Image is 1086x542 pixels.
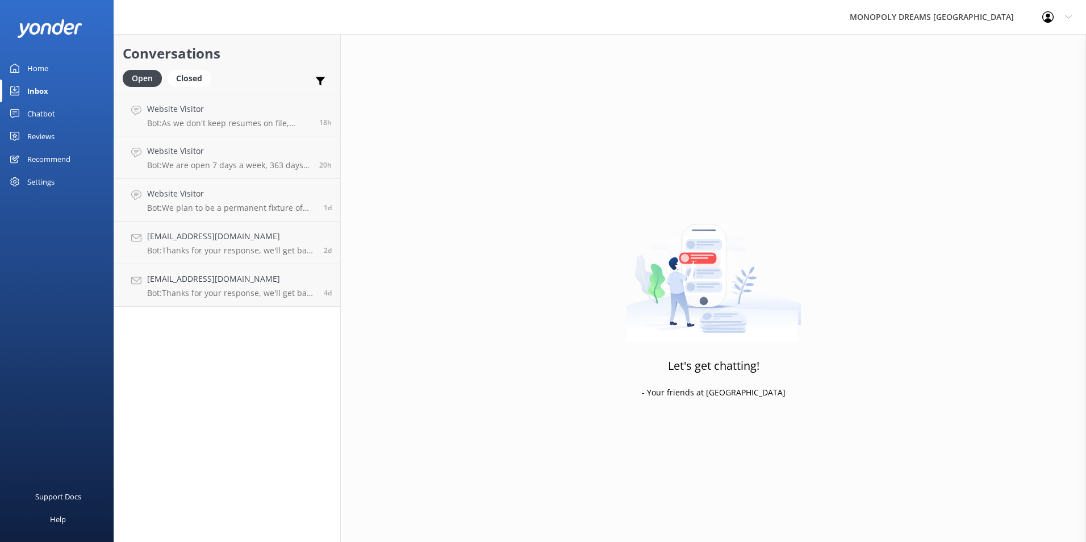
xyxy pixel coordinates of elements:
[642,386,786,399] p: - Your friends at [GEOGRAPHIC_DATA]
[626,200,801,342] img: artwork of a man stealing a conversation from at giant smartphone
[50,508,66,531] div: Help
[27,57,48,80] div: Home
[17,19,82,38] img: yonder-white-logo.png
[147,245,315,256] p: Bot: Thanks for your response, we'll get back to you as soon as we can during opening hours.
[114,222,340,264] a: [EMAIL_ADDRESS][DOMAIN_NAME]Bot:Thanks for your response, we'll get back to you as soon as we can...
[147,187,315,200] h4: Website Visitor
[147,288,315,298] p: Bot: Thanks for your response, we'll get back to you as soon as we can during opening hours.
[123,70,162,87] div: Open
[668,357,759,375] h3: Let's get chatting!
[35,485,81,508] div: Support Docs
[168,72,216,84] a: Closed
[324,203,332,212] span: Sep 08 2025 04:43pm (UTC +10:00) Australia/Sydney
[168,70,211,87] div: Closed
[27,125,55,148] div: Reviews
[319,118,332,127] span: Sep 09 2025 03:46pm (UTC +10:00) Australia/Sydney
[147,230,315,243] h4: [EMAIL_ADDRESS][DOMAIN_NAME]
[123,72,168,84] a: Open
[114,179,340,222] a: Website VisitorBot:We plan to be a permanent fixture of [GEOGRAPHIC_DATA] - hopefully we'll see y...
[114,136,340,179] a: Website VisitorBot:We are open 7 days a week, 363 days a year, including most public holidays. Ho...
[324,288,332,298] span: Sep 06 2025 08:58am (UTC +10:00) Australia/Sydney
[147,203,315,213] p: Bot: We plan to be a permanent fixture of [GEOGRAPHIC_DATA] - hopefully we'll see you soon!
[27,80,48,102] div: Inbox
[27,148,70,170] div: Recommend
[27,170,55,193] div: Settings
[114,264,340,307] a: [EMAIL_ADDRESS][DOMAIN_NAME]Bot:Thanks for your response, we'll get back to you as soon as we can...
[147,103,311,115] h4: Website Visitor
[147,160,311,170] p: Bot: We are open 7 days a week, 363 days a year, including most public holidays. However, we are ...
[123,43,332,64] h2: Conversations
[324,245,332,255] span: Sep 08 2025 09:18am (UTC +10:00) Australia/Sydney
[147,145,311,157] h4: Website Visitor
[114,94,340,136] a: Website VisitorBot:As we don't keep resumes on file, please check our website for the latest open...
[27,102,55,125] div: Chatbot
[147,273,315,285] h4: [EMAIL_ADDRESS][DOMAIN_NAME]
[147,118,311,128] p: Bot: As we don't keep resumes on file, please check our website for the latest openings: [DOMAIN_...
[319,160,332,170] span: Sep 09 2025 02:01pm (UTC +10:00) Australia/Sydney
